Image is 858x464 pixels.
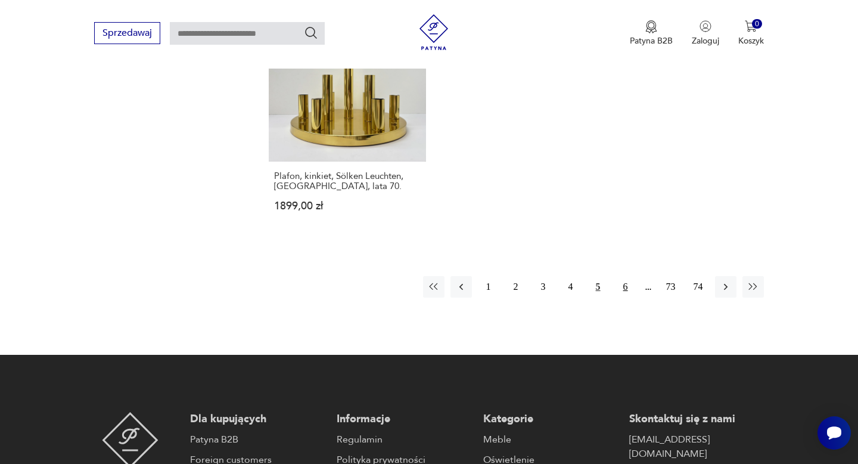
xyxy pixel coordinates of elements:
p: Skontaktuj się z nami [629,412,764,426]
a: Ikona medaluPatyna B2B [630,20,673,47]
iframe: Smartsupp widget button [817,416,851,450]
a: Meble [483,432,618,447]
p: Patyna B2B [630,35,673,47]
button: Zaloguj [692,20,719,47]
p: Koszyk [738,35,764,47]
button: Sprzedawaj [94,22,160,44]
button: 73 [660,276,682,298]
button: 5 [587,276,609,298]
button: Patyna B2B [630,20,673,47]
a: Regulamin [337,432,471,447]
p: Informacje [337,412,471,426]
button: 0Koszyk [738,20,764,47]
a: Plafon, kinkiet, Sölken Leuchten, Niemcy, lata 70.Plafon, kinkiet, Sölken Leuchten, [GEOGRAPHIC_D... [269,5,425,234]
button: 1 [478,276,499,298]
img: Ikona koszyka [745,20,757,32]
button: 2 [505,276,527,298]
img: Patyna - sklep z meblami i dekoracjami vintage [416,14,452,50]
button: 4 [560,276,582,298]
a: [EMAIL_ADDRESS][DOMAIN_NAME] [629,432,764,461]
div: 0 [752,19,762,29]
a: Sprzedawaj [94,30,160,38]
img: Ikonka użytkownika [700,20,711,32]
p: 1899,00 zł [274,201,420,211]
a: Patyna B2B [190,432,325,447]
button: 3 [533,276,554,298]
p: Zaloguj [692,35,719,47]
button: 6 [615,276,636,298]
button: Szukaj [304,26,318,40]
img: Ikona medalu [645,20,657,33]
button: 74 [688,276,709,298]
p: Kategorie [483,412,618,426]
h3: Plafon, kinkiet, Sölken Leuchten, [GEOGRAPHIC_DATA], lata 70. [274,171,420,191]
p: Dla kupujących [190,412,325,426]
